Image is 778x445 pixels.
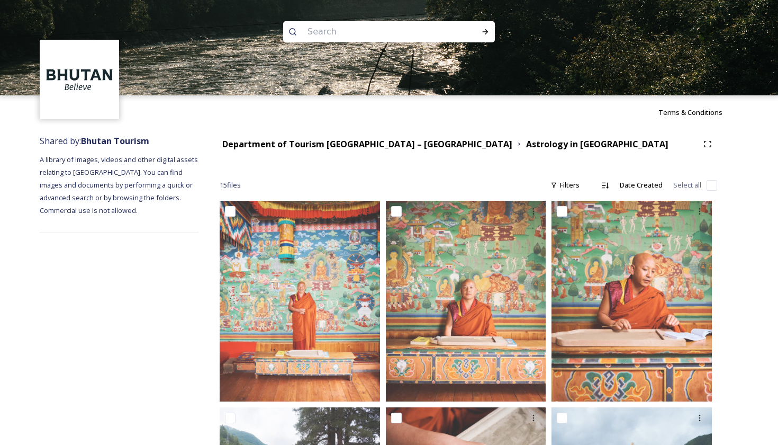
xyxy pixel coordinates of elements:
img: _SCH1491.jpg [551,201,712,402]
span: 15 file s [220,180,241,190]
strong: Department of Tourism [GEOGRAPHIC_DATA] – [GEOGRAPHIC_DATA] [222,138,512,150]
span: Select all [673,180,701,190]
span: A library of images, videos and other digital assets relating to [GEOGRAPHIC_DATA]. You can find ... [40,155,200,215]
a: Terms & Conditions [658,106,738,119]
span: Shared by: [40,135,149,147]
img: _SCH1550.jpg [386,201,546,402]
strong: Astrology in [GEOGRAPHIC_DATA] [526,138,668,150]
input: Search [302,20,447,43]
span: Terms & Conditions [658,108,722,117]
div: Filters [545,175,585,195]
img: BT_Logo_BB_Lockup_CMYK_High%2520Res.jpg [41,41,118,118]
div: Date Created [614,175,668,195]
strong: Bhutan Tourism [81,135,149,147]
img: Lopen Sonam Rinchen_Vice Principal of College for Astrology.jpg [220,201,380,402]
